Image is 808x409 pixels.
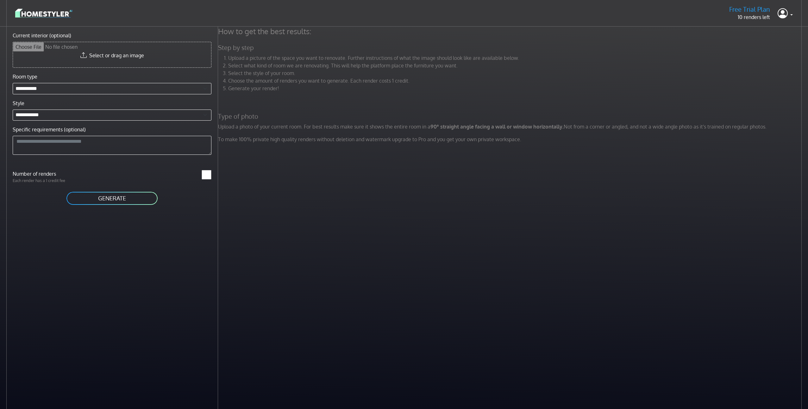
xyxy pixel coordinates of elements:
[214,27,807,36] h4: How to get the best results:
[228,77,803,85] li: Choose the amount of renders you want to generate. Each render costs 1 credit.
[228,62,803,69] li: Select what kind of room we are renovating. This will help the platform place the furniture you w...
[9,178,112,184] p: Each render has a 1 credit fee
[214,112,807,120] h5: Type of photo
[430,123,564,130] strong: 90° straight angle facing a wall or window horizontally.
[729,13,770,21] p: 10 renders left
[214,135,807,143] p: To make 100% private high quality renders without deletion and watermark upgrade to Pro and you g...
[214,44,807,52] h5: Step by step
[13,32,71,39] label: Current interior (optional)
[214,123,807,130] p: Upload a photo of your current room. For best results make sure it shows the entire room in a Not...
[13,126,86,133] label: Specific requirements (optional)
[13,99,24,107] label: Style
[66,191,158,205] button: GENERATE
[228,69,803,77] li: Select the style of your room.
[729,5,770,13] h5: Free Trial Plan
[15,8,72,19] img: logo-3de290ba35641baa71223ecac5eacb59cb85b4c7fdf211dc9aaecaaee71ea2f8.svg
[9,170,112,178] label: Number of renders
[228,54,803,62] li: Upload a picture of the space you want to renovate. Further instructions of what the image should...
[13,73,37,80] label: Room type
[228,85,803,92] li: Generate your render!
